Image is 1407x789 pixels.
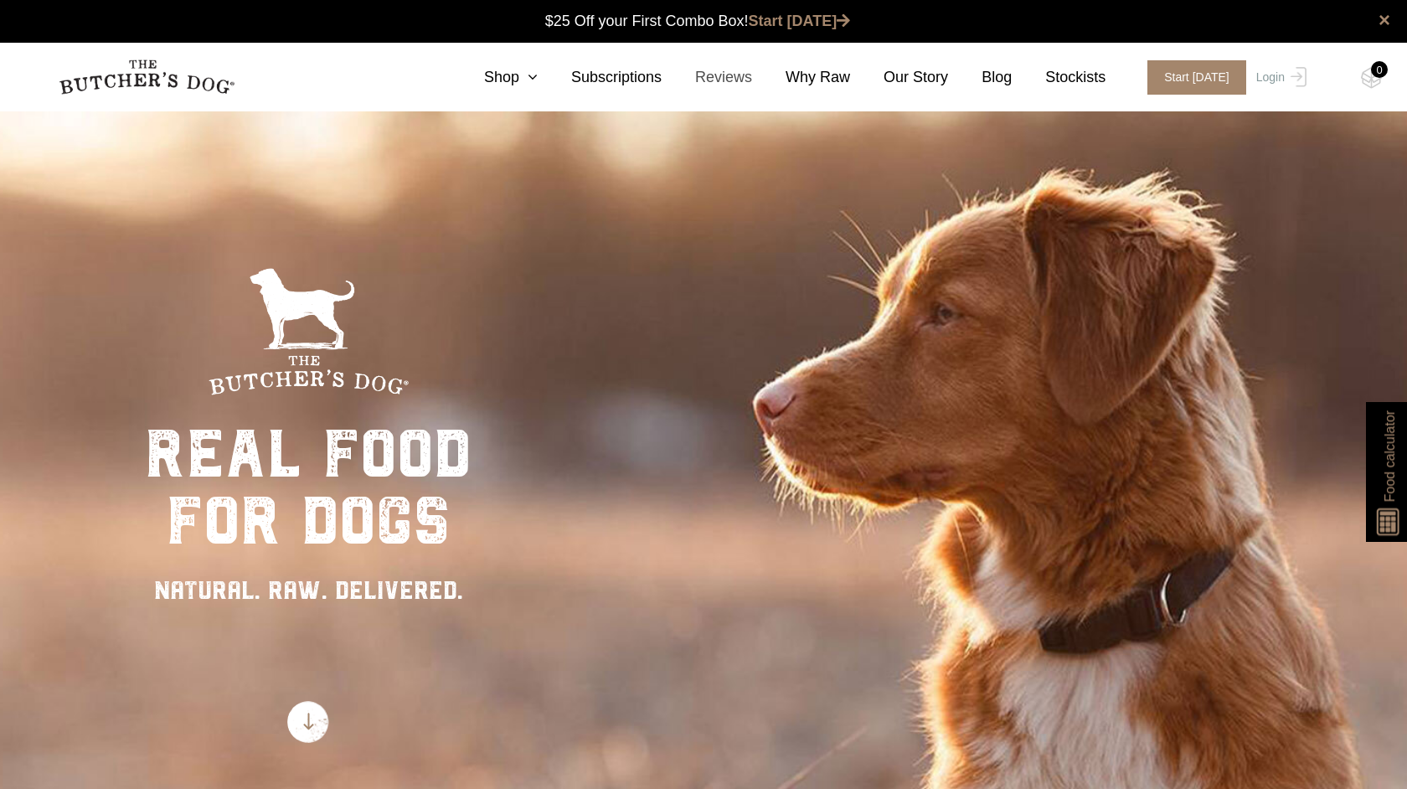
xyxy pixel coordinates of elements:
a: Our Story [850,66,948,89]
a: Why Raw [752,66,850,89]
a: Stockists [1012,66,1105,89]
a: Reviews [662,66,752,89]
a: Start [DATE] [1131,60,1252,95]
img: TBD_Cart-Empty.png [1361,67,1382,89]
a: Subscriptions [538,66,662,89]
div: NATURAL. RAW. DELIVERED. [145,571,472,609]
a: Shop [451,66,538,89]
span: Start [DATE] [1147,60,1246,95]
a: Login [1252,60,1306,95]
a: Blog [948,66,1012,89]
div: real food for dogs [145,420,472,554]
a: close [1379,10,1390,30]
div: 0 [1371,61,1388,78]
span: Food calculator [1379,410,1399,502]
a: Start [DATE] [749,13,851,29]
